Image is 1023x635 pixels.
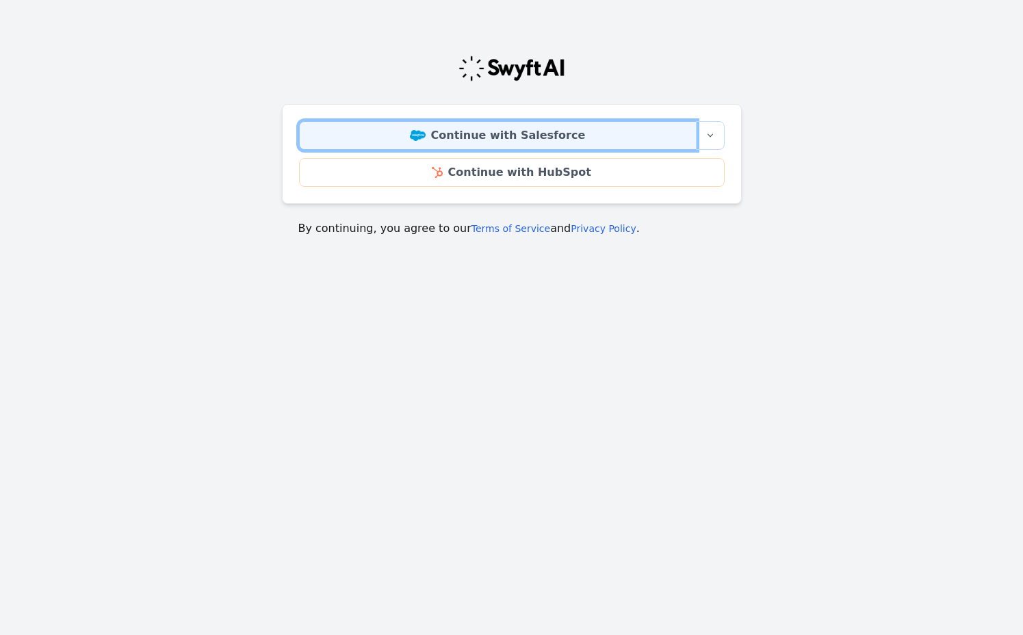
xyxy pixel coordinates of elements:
[432,167,442,178] img: HubSpot
[299,158,725,187] a: Continue with HubSpot
[458,55,566,82] img: Swyft Logo
[410,130,426,141] img: Salesforce
[299,121,697,150] a: Continue with Salesforce
[298,220,725,237] p: By continuing, you agree to our and .
[571,223,636,234] a: Privacy Policy
[471,223,550,234] a: Terms of Service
